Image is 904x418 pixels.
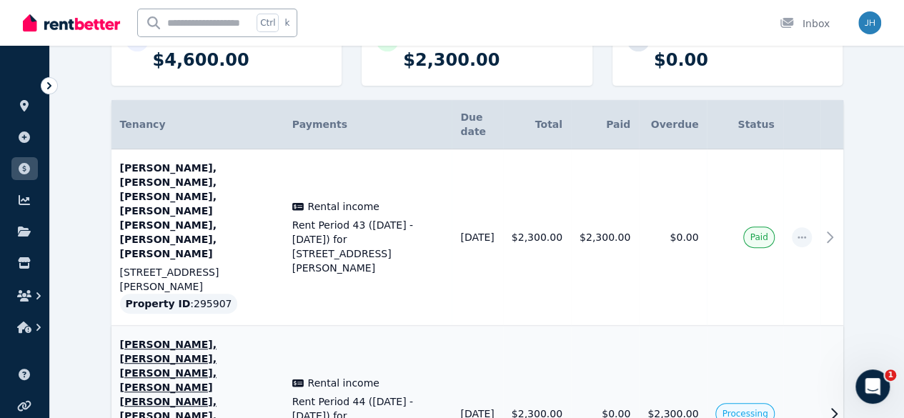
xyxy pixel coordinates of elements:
[707,100,783,149] th: Status
[292,218,444,275] span: Rent Period 43 ([DATE] - [DATE]) for [STREET_ADDRESS][PERSON_NAME]
[292,119,347,130] span: Payments
[571,100,639,149] th: Paid
[308,199,379,214] span: Rental income
[126,297,191,311] span: Property ID
[855,369,890,404] iframe: Intercom live chat
[670,232,698,243] span: $0.00
[885,369,896,381] span: 1
[308,376,379,390] span: Rental income
[120,294,238,314] div: : 295907
[654,49,829,71] p: $0.00
[153,49,328,71] p: $4,600.00
[503,149,571,326] td: $2,300.00
[23,12,120,34] img: RentBetter
[452,149,502,326] td: [DATE]
[750,232,768,243] span: Paid
[120,265,275,294] p: [STREET_ADDRESS][PERSON_NAME]
[257,14,279,32] span: Ctrl
[111,100,284,149] th: Tenancy
[639,100,707,149] th: Overdue
[780,16,830,31] div: Inbox
[452,100,502,149] th: Due date
[403,49,578,71] p: $2,300.00
[571,149,639,326] td: $2,300.00
[284,17,289,29] span: k
[503,100,571,149] th: Total
[858,11,881,34] img: Julie Hamblin
[120,161,275,261] p: [PERSON_NAME], [PERSON_NAME], [PERSON_NAME], [PERSON_NAME] [PERSON_NAME], [PERSON_NAME], [PERSON_...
